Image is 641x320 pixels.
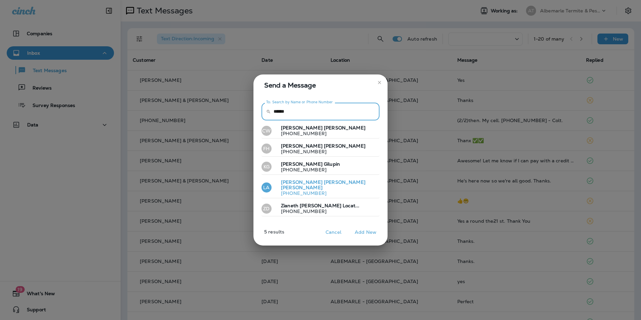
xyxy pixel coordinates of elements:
[281,179,365,185] span: [PERSON_NAME] [PERSON_NAME]
[261,126,272,136] div: CW
[264,80,380,91] span: Send a Message
[266,100,333,105] label: To: Search by Name or Phone Number
[281,184,323,191] span: [PERSON_NAME]
[276,167,340,172] p: [PHONE_NUMBER]
[276,149,365,154] p: [PHONE_NUMBER]
[324,143,365,149] span: [PERSON_NAME]
[261,204,272,214] div: ZD
[374,77,385,88] button: close
[276,131,365,136] p: [PHONE_NUMBER]
[281,143,323,149] span: [PERSON_NAME]
[281,203,298,209] span: Zianeth
[261,182,272,193] div: LA
[261,177,380,199] button: LA[PERSON_NAME] [PERSON_NAME] [PERSON_NAME][PHONE_NUMBER]
[281,125,323,131] span: [PERSON_NAME]
[251,229,284,240] p: 5 results
[261,123,380,139] button: CW[PERSON_NAME] [PERSON_NAME][PHONE_NUMBER]
[281,161,323,167] span: [PERSON_NAME]
[261,141,380,157] button: FH[PERSON_NAME] [PERSON_NAME][PHONE_NUMBER]
[324,125,365,131] span: [PERSON_NAME]
[261,162,272,172] div: KG
[321,227,346,237] button: Cancel
[261,201,380,216] button: ZDZianeth [PERSON_NAME] Locat...[PHONE_NUMBER]
[300,203,359,209] span: [PERSON_NAME] Locat...
[276,191,377,196] p: [PHONE_NUMBER]
[276,209,359,214] p: [PHONE_NUMBER]
[324,161,340,167] span: Gilupin
[261,144,272,154] div: FH
[261,159,380,175] button: KG[PERSON_NAME] Gilupin[PHONE_NUMBER]
[351,227,380,237] button: Add New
